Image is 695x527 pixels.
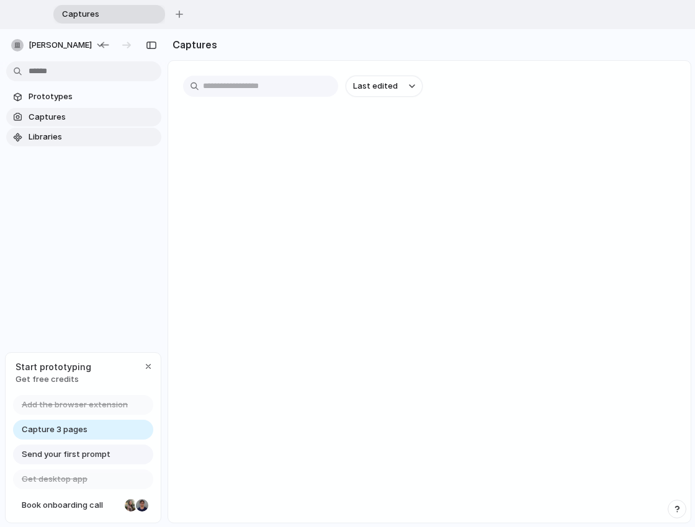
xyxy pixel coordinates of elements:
[353,80,398,92] span: Last edited
[6,35,111,55] button: [PERSON_NAME]
[6,87,161,106] a: Prototypes
[29,111,156,123] span: Captures
[29,39,92,51] span: [PERSON_NAME]
[57,8,145,20] span: Captures
[346,76,423,97] button: Last edited
[6,128,161,146] a: Libraries
[22,448,110,461] span: Send your first prompt
[29,91,156,103] span: Prototypes
[22,473,87,485] span: Get desktop app
[16,373,91,386] span: Get free credits
[22,423,87,436] span: Capture 3 pages
[123,498,138,513] div: Nicole Kubica
[22,399,128,411] span: Add the browser extension
[29,131,156,143] span: Libraries
[13,495,153,515] a: Book onboarding call
[168,37,217,52] h2: Captures
[22,499,120,511] span: Book onboarding call
[6,108,161,126] a: Captures
[135,498,150,513] div: Christian Iacullo
[53,5,165,24] div: Captures
[16,360,91,373] span: Start prototyping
